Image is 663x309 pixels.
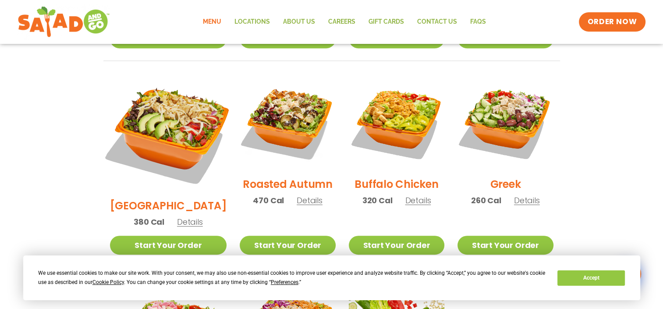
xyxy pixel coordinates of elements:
span: Cookie Policy [92,279,124,285]
a: Start Your Order [240,236,335,255]
a: FAQs [464,12,493,32]
img: new-SAG-logo-768×292 [18,4,110,40]
span: 470 Cal [253,194,284,206]
a: Start Your Order [349,236,444,255]
span: Details [177,216,203,227]
a: Menu [196,12,228,32]
span: 380 Cal [134,216,164,228]
h2: Buffalo Chicken [355,176,438,192]
span: 320 Cal [362,194,393,206]
a: Start Your Order [457,236,553,255]
span: Details [405,195,431,206]
img: Product photo for Greek Salad [457,74,553,170]
a: GIFT CARDS [362,12,411,32]
a: ORDER NOW [579,12,645,32]
a: Contact Us [411,12,464,32]
img: Product photo for Roasted Autumn Salad [240,74,335,170]
span: Details [297,195,323,206]
span: ORDER NOW [588,17,637,27]
h2: Greek [490,176,521,192]
span: Details [514,195,540,206]
a: About Us [277,12,322,32]
span: 260 Cal [471,194,501,206]
div: Cookie Consent Prompt [23,255,640,300]
h2: Roasted Autumn [243,176,333,192]
img: Product photo for BBQ Ranch Salad [99,64,237,201]
nav: Menu [196,12,493,32]
span: Preferences [271,279,298,285]
a: Locations [228,12,277,32]
h2: [GEOGRAPHIC_DATA] [110,198,227,213]
a: Start Your Order [110,236,227,255]
div: We use essential cookies to make our site work. With your consent, we may also use non-essential ... [38,269,547,287]
a: Careers [322,12,362,32]
img: Product photo for Buffalo Chicken Salad [349,74,444,170]
button: Accept [557,270,625,286]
